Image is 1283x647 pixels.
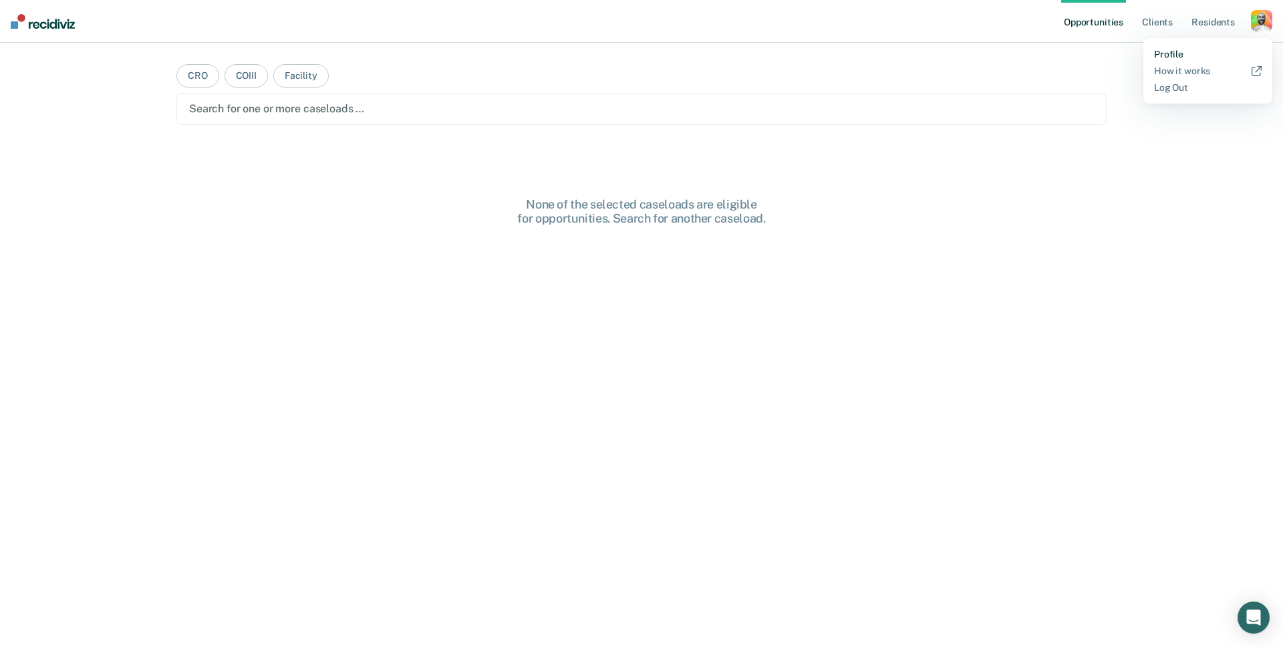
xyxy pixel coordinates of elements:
[428,197,855,226] div: None of the selected caseloads are eligible for opportunities. Search for another caseload.
[11,14,75,29] img: Recidiviz
[225,64,268,88] button: COIII
[1154,66,1262,77] a: How it works
[273,64,329,88] button: Facility
[1154,49,1262,60] a: Profile
[176,64,219,88] button: CRO
[1238,602,1270,634] div: Open Intercom Messenger
[1154,82,1262,94] a: Log Out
